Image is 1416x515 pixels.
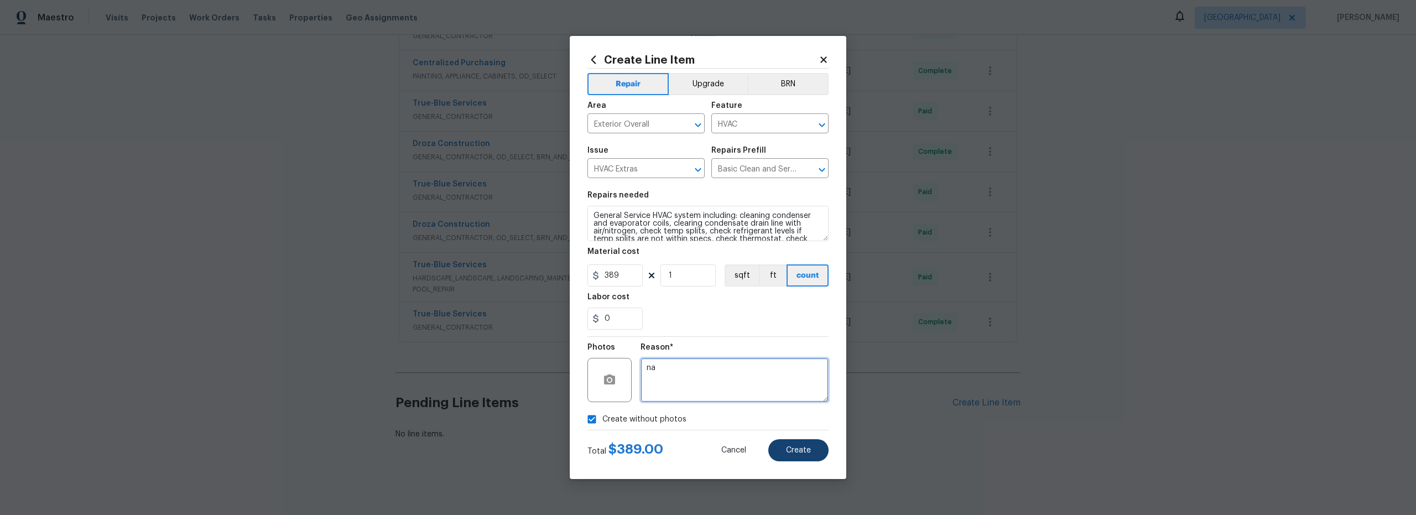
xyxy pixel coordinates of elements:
h2: Create Line Item [587,54,819,66]
span: $ 389.00 [608,443,663,456]
button: sqft [725,264,759,287]
span: Create [786,446,811,455]
button: Open [814,162,830,178]
button: Open [690,117,706,133]
button: Create [768,439,829,461]
h5: Photos [587,344,615,351]
h5: Feature [711,102,742,110]
span: Create without photos [602,414,686,425]
button: Open [690,162,706,178]
button: Cancel [704,439,764,461]
textarea: na [641,358,829,402]
h5: Labor cost [587,293,629,301]
h5: Reason* [641,344,673,351]
span: Cancel [721,446,746,455]
button: Open [814,117,830,133]
h5: Repairs needed [587,191,649,199]
button: ft [759,264,787,287]
h5: Issue [587,147,608,154]
button: Upgrade [669,73,748,95]
button: count [787,264,829,287]
h5: Area [587,102,606,110]
div: Total [587,444,663,457]
button: Repair [587,73,669,95]
h5: Material cost [587,248,639,256]
textarea: General Service HVAC system including: cleaning condenser and evaporator coils, clearing condensa... [587,206,829,241]
button: BRN [747,73,829,95]
h5: Repairs Prefill [711,147,766,154]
